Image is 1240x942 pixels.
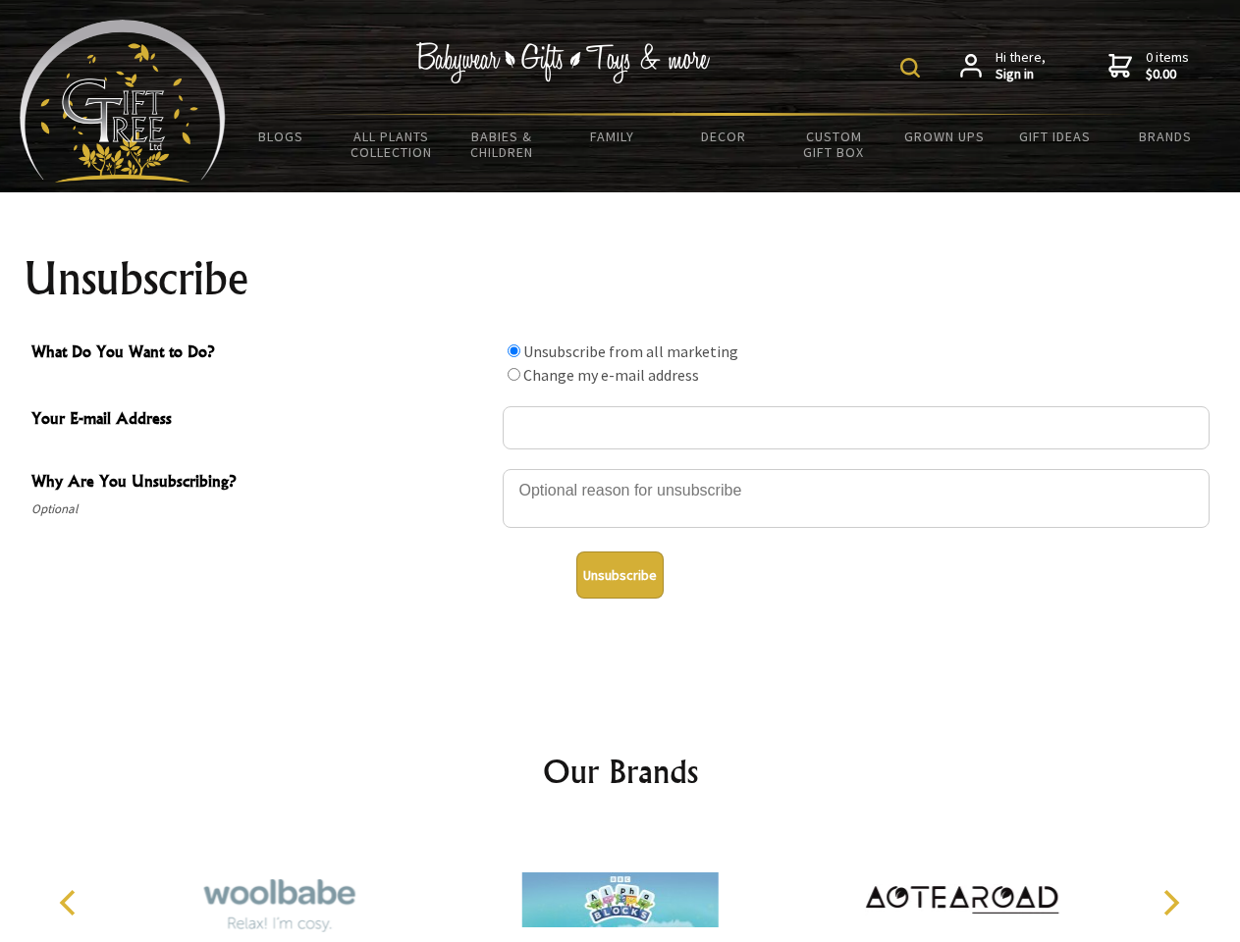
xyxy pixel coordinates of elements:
[558,116,669,157] a: Family
[996,66,1046,83] strong: Sign in
[1146,48,1189,83] span: 0 items
[889,116,999,157] a: Grown Ups
[668,116,779,157] a: Decor
[31,469,493,497] span: Why Are You Unsubscribing?
[508,344,520,357] input: What Do You Want to Do?
[226,116,337,157] a: BLOGS
[996,49,1046,83] span: Hi there,
[31,497,493,521] span: Optional
[523,341,738,361] label: Unsubscribe from all marketing
[1149,881,1192,924] button: Next
[31,340,493,368] span: What Do You Want to Do?
[416,42,711,83] img: Babywear - Gifts - Toys & more
[1146,66,1189,83] strong: $0.00
[49,881,92,924] button: Previous
[999,116,1110,157] a: Gift Ideas
[24,255,1217,302] h1: Unsubscribe
[900,58,920,78] img: product search
[576,551,664,599] button: Unsubscribe
[960,49,1046,83] a: Hi there,Sign in
[337,116,448,173] a: All Plants Collection
[508,368,520,381] input: What Do You Want to Do?
[39,748,1202,795] h2: Our Brands
[503,406,1210,449] input: Your E-mail Address
[447,116,558,173] a: Babies & Children
[31,406,493,435] span: Your E-mail Address
[1110,116,1221,157] a: Brands
[1108,49,1189,83] a: 0 items$0.00
[20,20,226,183] img: Babyware - Gifts - Toys and more...
[503,469,1210,528] textarea: Why Are You Unsubscribing?
[779,116,890,173] a: Custom Gift Box
[523,365,699,385] label: Change my e-mail address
